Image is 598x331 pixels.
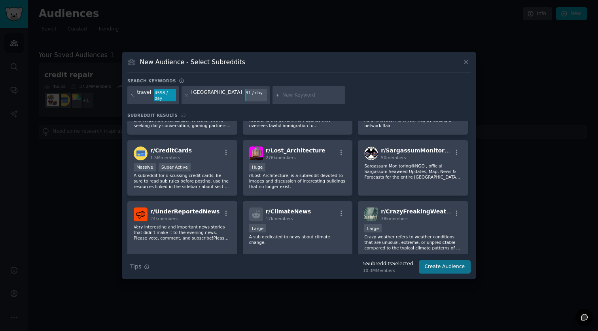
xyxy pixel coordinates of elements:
[249,163,266,171] div: Huge
[154,89,176,102] div: 4598 / day
[127,78,176,84] h3: Search keywords
[130,263,141,271] span: Tips
[381,216,408,221] span: 38k members
[363,268,413,273] div: 10.3M Members
[266,155,296,160] span: 276k members
[266,147,325,154] span: r/ Lost_Architecture
[364,163,462,180] p: Sargassum Monitoring®NGO , official Sargassum Seaweed Updates, Map, News & Forecasts for the enti...
[266,216,293,221] span: 17k members
[134,224,231,241] p: Very interesting and important news stories that didn't make it to the evening news. Please vote,...
[159,163,191,171] div: Super Active
[245,89,267,96] div: 31 / day
[249,146,263,160] img: Lost_Architecture
[249,173,346,189] p: r/Lost_Architecture, is a subreddit devoted to images and discussion of interesting buildings tha...
[364,146,378,160] img: SargassumMonitoring
[381,155,406,160] span: 50 members
[134,146,148,160] img: CreditCards
[249,224,267,232] div: Large
[150,155,180,160] span: 1.5M members
[364,207,378,221] img: CrazyFreakingWeather
[150,147,192,154] span: r/ CreditCards
[249,234,346,245] p: A sub dedicated to news about climate change.
[134,163,156,171] div: Massive
[381,147,454,154] span: r/ SargassumMonitoring
[282,92,343,99] input: New Keyword
[363,261,413,268] div: 5 Subreddit s Selected
[150,208,220,215] span: r/ UnderReportedNews
[180,113,186,118] span: 53
[364,234,462,251] p: Crazy weather refers to weather conditions that are unusual, extreme, or unpredictable compared t...
[150,216,178,221] span: 24k members
[381,208,457,215] span: r/ CrazyFreakingWeather
[266,208,311,215] span: r/ ClimateNews
[191,89,242,102] div: [GEOGRAPHIC_DATA]
[127,260,152,274] button: Tips
[127,112,178,118] span: Subreddit Results
[134,207,148,221] img: UnderReportedNews
[419,260,471,274] button: Create Audience
[137,89,151,102] div: travel
[140,58,245,66] h3: New Audience - Select Subreddits
[364,224,382,232] div: Large
[134,173,231,189] p: A subreddit for discussing credit cards. Be sure to read sub rules before posting, use the resour...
